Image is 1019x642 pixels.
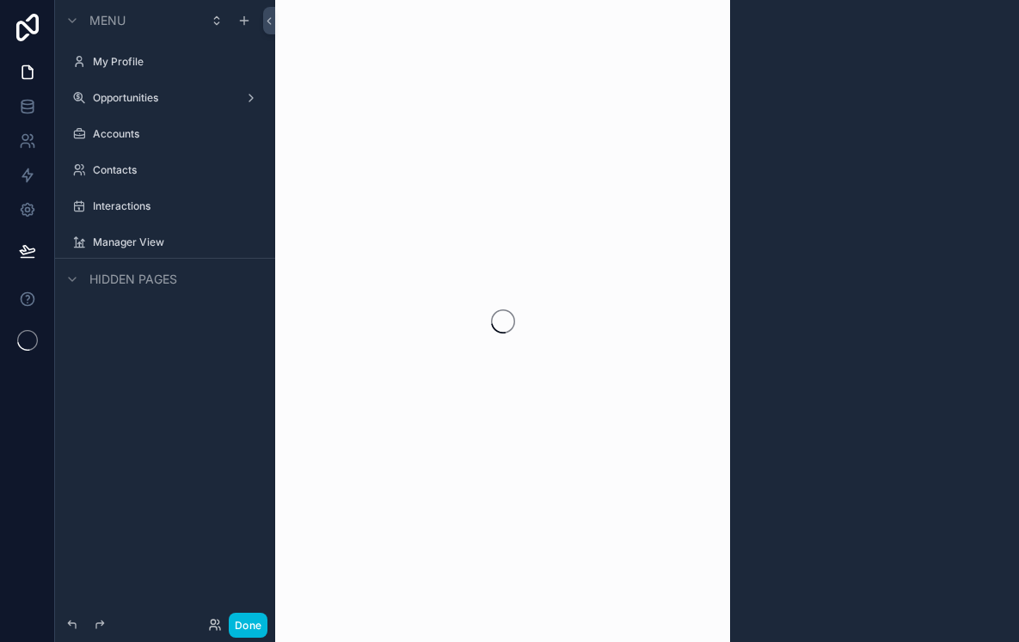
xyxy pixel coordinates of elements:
[93,163,255,177] label: Contacts
[89,271,177,288] span: Hidden pages
[93,199,255,213] label: Interactions
[229,613,267,638] button: Done
[89,12,126,29] span: Menu
[93,235,255,249] label: Manager View
[93,127,255,141] label: Accounts
[93,91,230,105] label: Opportunities
[93,55,255,69] label: My Profile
